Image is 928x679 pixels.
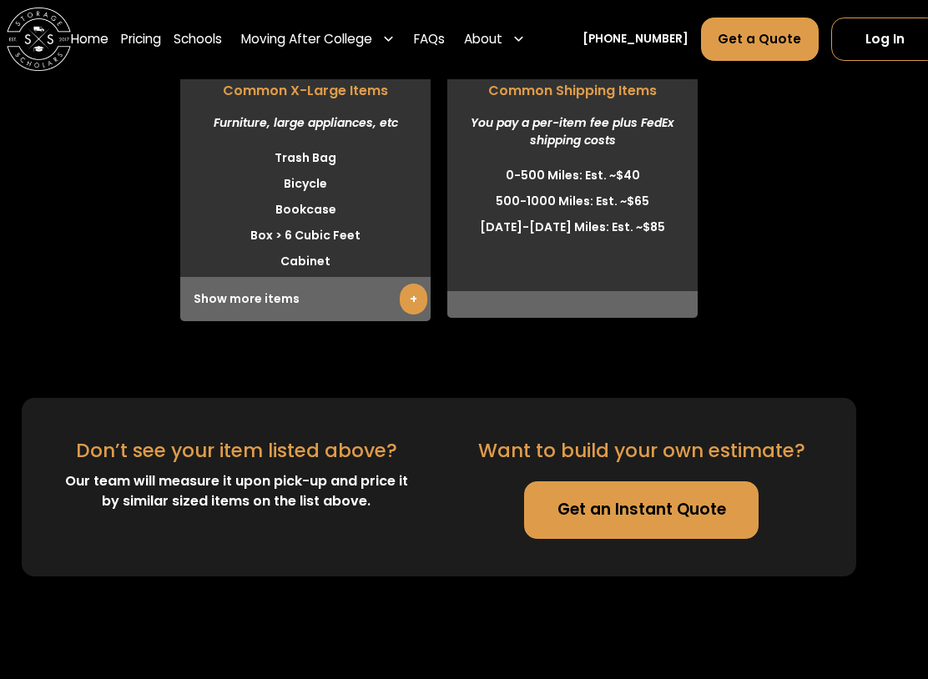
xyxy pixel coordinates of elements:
li: [DATE]-[DATE] Miles: Est. ~$85 [448,215,699,241]
span: Common X-Large Items [181,73,431,102]
div: You pay a per-item fee plus FedEx shipping costs [448,102,699,163]
div: Furniture, large appliances, etc [181,102,431,146]
a: Schools [174,18,223,63]
div: Moving After College [236,18,402,63]
a: Get an Instant Quote [525,482,759,540]
li: 0-500 Miles: Est. ~$40 [448,163,699,189]
li: Bicycle [181,172,431,198]
div: Want to build your own estimate? [479,437,806,465]
a: Home [72,18,109,63]
div: About [459,18,532,63]
div: Show more items [181,278,431,322]
li: Cabinet [181,249,431,275]
a: home [8,8,72,73]
a: [PHONE_NUMBER] [583,32,689,48]
li: Trash Bag [181,146,431,172]
a: Get a Quote [702,18,819,62]
li: Bookcase [181,198,431,224]
img: Storage Scholars main logo [8,8,72,73]
li: Box > 6 Cubic Feet [181,224,431,249]
a: + [401,284,428,315]
div: Our team will measure it upon pick-up and price it by similar sized items on the list above. [61,472,415,512]
div: Moving After College [242,30,373,49]
a: Pricing [122,18,162,63]
div: Don’t see your item listed above? [77,437,398,465]
li: 500-1000 Miles: Est. ~$65 [448,189,699,215]
span: Common Shipping Items [448,73,699,102]
div: About [465,30,503,49]
a: FAQs [415,18,446,63]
